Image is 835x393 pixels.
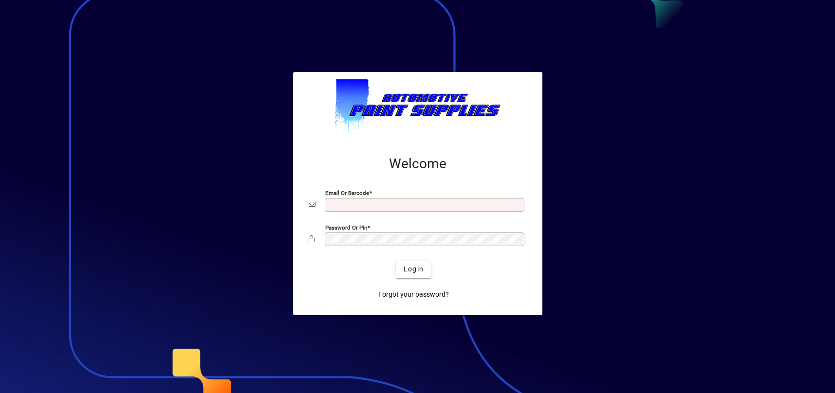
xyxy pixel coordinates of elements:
[325,224,367,231] mat-label: Password or Pin
[396,261,431,278] button: Login
[309,156,527,172] h2: Welcome
[378,289,449,300] span: Forgot your password?
[374,286,453,304] a: Forgot your password?
[325,189,369,196] mat-label: Email or Barcode
[404,264,424,274] span: Login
